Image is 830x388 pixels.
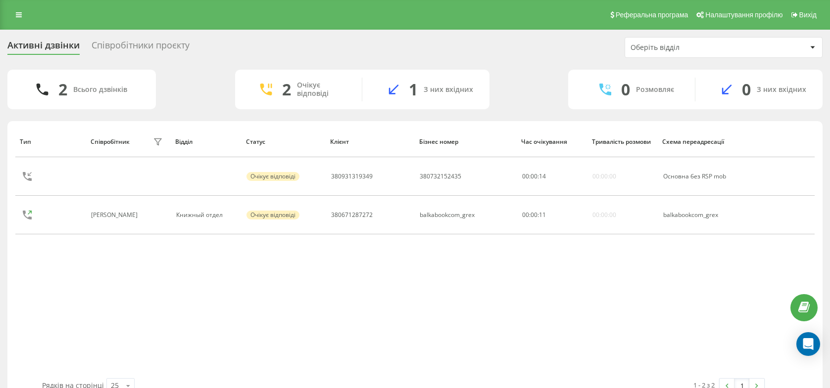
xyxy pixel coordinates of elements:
[92,40,190,55] div: Співробітники проєкту
[705,11,782,19] span: Налаштування профілю
[297,81,347,98] div: Очікує відповіді
[662,138,739,145] div: Схема переадресації
[663,212,739,218] div: balkabookcom_grex
[246,172,299,181] div: Очікує відповіді
[331,173,373,180] div: 380931319349
[522,173,546,180] div: : :
[531,211,537,219] span: 00
[522,212,546,218] div: : :
[91,212,140,218] div: [PERSON_NAME]
[522,211,529,219] span: 00
[424,86,473,94] div: З них вхідних
[742,80,751,99] div: 0
[631,43,749,52] div: Оберіть відділ
[73,86,127,94] div: Всього дзвінків
[419,138,512,145] div: Бізнес номер
[522,172,529,180] span: 00
[331,212,373,218] div: 380671287272
[246,138,321,145] div: Статус
[592,138,653,145] div: Тривалість розмови
[592,173,616,180] div: 00:00:00
[757,86,806,94] div: З них вхідних
[409,80,418,99] div: 1
[616,11,688,19] span: Реферальна програма
[636,86,674,94] div: Розмовляє
[176,212,236,218] div: Книжный отдел
[330,138,410,145] div: Клієнт
[621,80,630,99] div: 0
[91,138,130,145] div: Співробітник
[282,80,291,99] div: 2
[420,212,475,218] div: balkabookcom_grex
[663,173,739,180] div: Основна без RSP mob
[521,138,583,145] div: Час очікування
[420,173,461,180] div: 380732152435
[58,80,67,99] div: 2
[531,172,537,180] span: 00
[7,40,80,55] div: Активні дзвінки
[592,212,616,218] div: 00:00:00
[175,138,237,145] div: Відділ
[799,11,817,19] span: Вихід
[539,172,546,180] span: 14
[246,211,299,219] div: Очікує відповіді
[796,332,820,356] div: Open Intercom Messenger
[20,138,81,145] div: Тип
[539,211,546,219] span: 11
